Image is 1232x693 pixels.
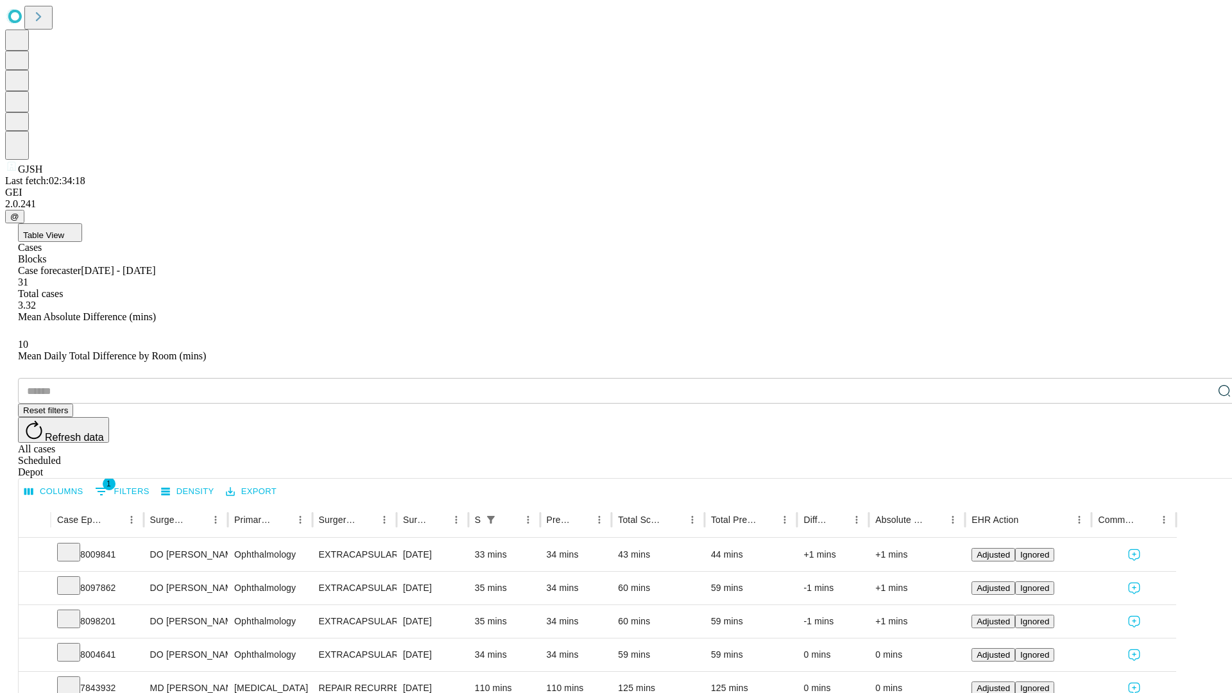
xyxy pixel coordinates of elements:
span: Ignored [1020,683,1049,693]
div: Case Epic Id [57,515,103,525]
div: 8009841 [57,538,137,571]
div: 60 mins [618,605,698,638]
div: EXTRACAPSULAR CATARACT REMOVAL WITH [MEDICAL_DATA] [319,538,390,571]
button: Sort [758,511,776,529]
button: Select columns [21,482,87,502]
button: Menu [519,511,537,529]
div: Surgery Date [403,515,428,525]
div: Comments [1098,515,1135,525]
button: Menu [375,511,393,529]
div: 59 mins [711,605,791,638]
div: Scheduled In Room Duration [475,515,481,525]
button: Menu [291,511,309,529]
button: Expand [25,577,44,600]
button: Sort [1137,511,1155,529]
span: Table View [23,230,64,240]
button: Table View [18,223,82,242]
div: Absolute Difference [875,515,925,525]
div: Predicted In Room Duration [547,515,572,525]
span: Adjusted [977,617,1010,626]
button: Refresh data [18,417,109,443]
div: Ophthalmology [234,605,305,638]
button: Sort [830,511,848,529]
button: Menu [590,511,608,529]
button: Sort [273,511,291,529]
div: 0 mins [803,638,862,671]
button: Adjusted [971,581,1015,595]
button: Sort [429,511,447,529]
div: 34 mins [547,638,606,671]
button: Expand [25,544,44,567]
button: Menu [123,511,141,529]
span: @ [10,212,19,221]
button: Expand [25,611,44,633]
button: Menu [848,511,866,529]
span: Adjusted [977,683,1010,693]
div: Ophthalmology [234,572,305,604]
div: Total Scheduled Duration [618,515,664,525]
span: Ignored [1020,650,1049,660]
div: 8097862 [57,572,137,604]
button: Menu [1155,511,1173,529]
button: Ignored [1015,548,1054,561]
button: Menu [447,511,465,529]
div: EHR Action [971,515,1018,525]
span: Adjusted [977,650,1010,660]
div: Primary Service [234,515,271,525]
span: Ignored [1020,583,1049,593]
div: -1 mins [803,572,862,604]
button: Ignored [1015,648,1054,662]
button: Menu [1070,511,1088,529]
div: DO [PERSON_NAME] [150,638,221,671]
div: [DATE] [403,572,462,604]
div: +1 mins [803,538,862,571]
div: 35 mins [475,605,534,638]
div: Ophthalmology [234,538,305,571]
span: Case forecaster [18,265,81,276]
button: Show filters [482,511,500,529]
div: 60 mins [618,572,698,604]
div: Total Predicted Duration [711,515,757,525]
div: 59 mins [711,638,791,671]
div: 43 mins [618,538,698,571]
button: Export [223,482,280,502]
button: Sort [665,511,683,529]
div: DO [PERSON_NAME] [150,538,221,571]
button: Sort [572,511,590,529]
button: Menu [776,511,794,529]
button: Sort [189,511,207,529]
button: Menu [207,511,225,529]
div: -1 mins [803,605,862,638]
div: EXTRACAPSULAR CATARACT REMOVAL WITH [MEDICAL_DATA] [319,572,390,604]
div: 8004641 [57,638,137,671]
button: Sort [357,511,375,529]
span: [DATE] - [DATE] [81,265,155,276]
span: Mean Absolute Difference (mins) [18,311,156,322]
span: Last fetch: 02:34:18 [5,175,85,186]
span: Total cases [18,288,63,299]
span: Adjusted [977,583,1010,593]
div: 1 active filter [482,511,500,529]
button: Menu [944,511,962,529]
button: Expand [25,644,44,667]
div: [DATE] [403,605,462,638]
div: 33 mins [475,538,534,571]
div: DO [PERSON_NAME] [150,605,221,638]
div: +1 mins [875,538,959,571]
div: EXTRACAPSULAR CATARACT REMOVAL WITH [MEDICAL_DATA] [319,638,390,671]
span: Refresh data [45,432,104,443]
button: Sort [501,511,519,529]
button: Show filters [92,481,153,502]
span: 1 [103,477,116,490]
div: DO [PERSON_NAME] [150,572,221,604]
button: Sort [926,511,944,529]
div: Difference [803,515,828,525]
div: 34 mins [547,572,606,604]
span: 31 [18,277,28,287]
div: 59 mins [711,572,791,604]
div: GEI [5,187,1227,198]
div: 44 mins [711,538,791,571]
button: Adjusted [971,548,1015,561]
span: Adjusted [977,550,1010,560]
button: Adjusted [971,648,1015,662]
